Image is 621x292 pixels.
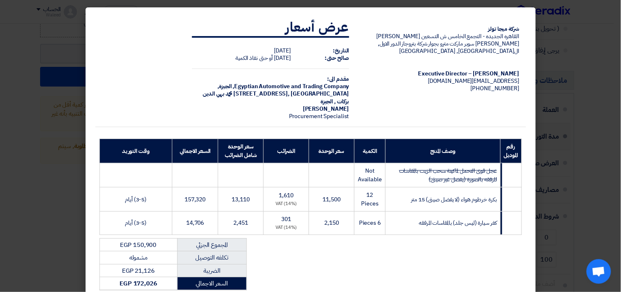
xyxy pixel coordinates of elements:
div: (14%) VAT [267,201,305,208]
td: المجموع الجزئي [177,238,246,251]
th: الضرائب [264,139,309,163]
span: [PHONE_NUMBER] [471,84,519,93]
span: Egyptian Automotive and Trading Company, [233,82,349,91]
strong: مقدم الى: [327,75,349,83]
span: 14,706 [186,219,204,227]
td: تكلفه التوصيل [177,251,246,265]
th: رقم الموديل [501,139,522,163]
span: أو حتى نفاذ الكمية [235,54,273,62]
span: EGP 21,126 [122,266,155,275]
span: 157,320 [185,195,205,204]
span: بكرة خرطوم هواء (لا يفضل صينى) 15 متر [411,195,497,204]
span: 12 Pieces [361,191,379,208]
span: 2,451 [234,219,248,227]
span: [PERSON_NAME] [303,105,349,113]
span: (3-5) أيام [125,219,147,227]
span: [EMAIL_ADDRESS][DOMAIN_NAME] [428,77,519,85]
th: وصف المنتج [386,139,501,163]
span: 301 [281,215,291,224]
strong: عرض أسعار [286,17,349,37]
span: مشموله [129,253,147,262]
span: 2,150 [325,219,339,227]
span: [DATE] [274,46,290,55]
strong: التاريخ: [333,46,349,55]
th: وقت التوريد [99,139,172,163]
td: الضريبة [177,264,246,277]
strong: EGP 172,026 [120,279,157,288]
span: 13,110 [232,195,250,204]
div: شركة ميجا تولز [362,25,519,33]
span: 1,610 [279,191,294,200]
div: (14%) VAT [267,224,305,231]
div: [PERSON_NAME] – Executive Director [362,70,519,78]
div: Open chat [587,259,611,284]
th: السعر الاجمالي [172,139,218,163]
th: سعر الوحدة شامل الضرائب [218,139,264,163]
th: الكمية [355,139,386,163]
span: 6 Pieces [359,219,381,227]
span: (3-5) أيام [125,195,147,204]
span: [DATE] [274,54,290,62]
strong: صالح حتى: [325,54,349,62]
td: EGP 150,900 [99,238,177,251]
span: القاهره الجديده - التجمع الخامس ش التسعين [PERSON_NAME] [PERSON_NAME] سوبر ماركت مترو بجوار شركة ... [377,32,519,55]
span: كفر سيارة (ليس جلد) بالمقاسات المرفقه [419,219,497,227]
span: Not Available [358,167,382,184]
span: Procurement Specialist [289,112,349,121]
span: 11,500 [323,195,341,204]
th: سعر الوحدة [309,139,355,163]
td: السعر الاجمالي [177,277,246,290]
strike: عجل قوى التحمل لماكينة سحب الزيت بالمقاسات المرفقه بالصورة (يفضل غير صينى) [399,167,497,184]
span: الجيزة, [GEOGRAPHIC_DATA] ,[STREET_ADDRESS] محمد بهي الدين بركات , الجيزة [203,82,349,105]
